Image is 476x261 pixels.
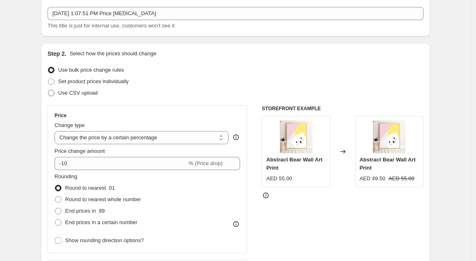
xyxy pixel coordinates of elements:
[58,67,124,73] span: Use bulk price change rules
[360,157,416,171] span: Abstract Bear Wall Art Print
[54,112,66,119] h3: Price
[266,157,322,171] span: Abstract Bear Wall Art Print
[54,148,105,154] span: Price change amount
[54,173,77,179] span: Rounding
[65,196,141,202] span: Round to nearest whole number
[232,133,240,141] div: help
[54,122,85,128] span: Change type
[266,175,292,182] span: AED 55.00
[65,185,115,191] span: Round to nearest .01
[48,23,175,29] span: This title is just for internal use, customers won't see it
[58,90,97,96] span: Use CSV upload
[48,50,66,58] h2: Step 2.
[360,175,385,182] span: AED 49.50
[65,237,144,243] span: Show rounding direction options?
[188,160,222,166] span: % (Price drop)
[262,105,424,112] h6: STOREFRONT EXAMPLE
[65,208,105,214] span: End prices in .99
[70,50,156,58] p: Select how the prices should change
[373,120,406,153] img: AB101_1_80x.jpg
[54,157,187,170] input: -15
[65,219,137,225] span: End prices in a certain number
[48,7,424,20] input: 30% off holiday sale
[58,78,129,84] span: Set product prices individually
[280,120,313,153] img: AB101_1_80x.jpg
[389,175,415,182] span: AED 55.00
